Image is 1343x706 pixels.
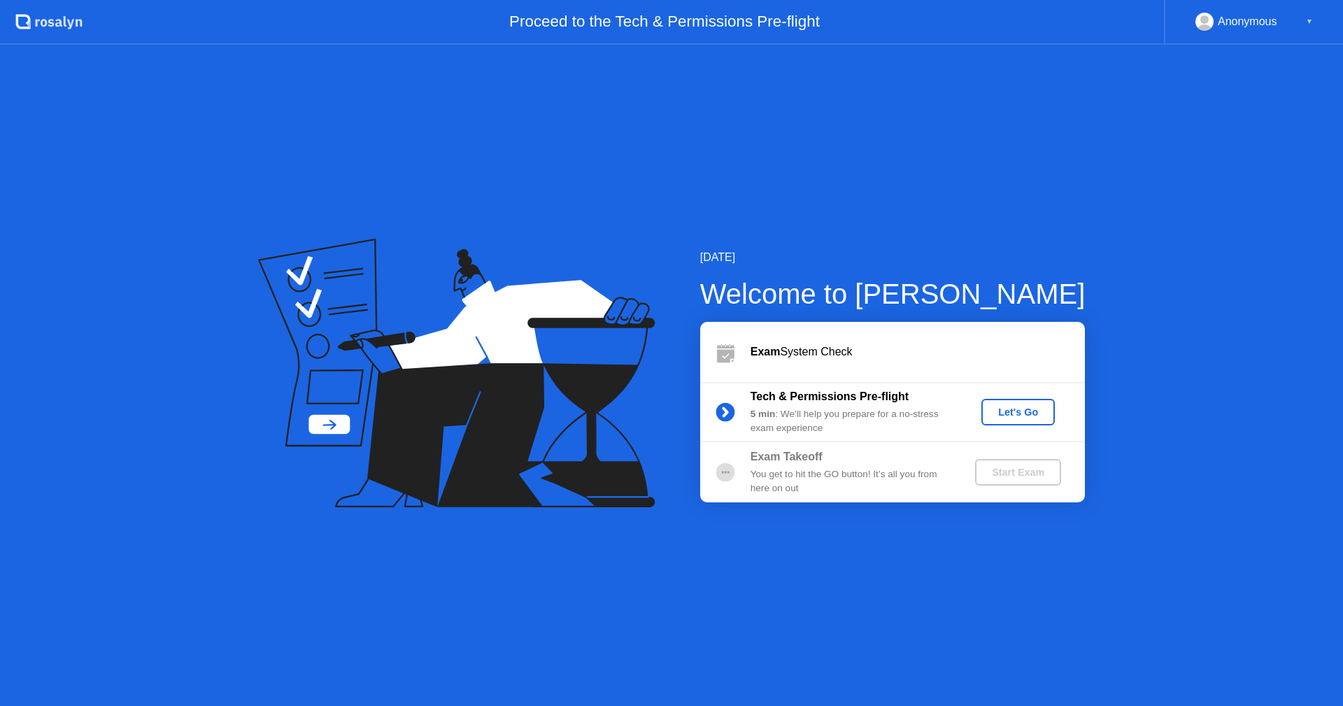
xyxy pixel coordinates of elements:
div: [DATE] [700,249,1086,266]
div: Start Exam [981,467,1056,478]
b: 5 min [751,409,776,419]
button: Start Exam [975,459,1061,486]
div: Let's Go [987,407,1049,418]
b: Exam [751,346,781,358]
div: Welcome to [PERSON_NAME] [700,273,1086,315]
b: Tech & Permissions Pre-flight [751,390,909,402]
button: Let's Go [981,399,1055,425]
div: You get to hit the GO button! It’s all you from here on out [751,467,952,496]
div: ▼ [1306,13,1313,31]
div: : We’ll help you prepare for a no-stress exam experience [751,407,952,436]
b: Exam Takeoff [751,451,823,463]
div: Anonymous [1218,13,1277,31]
div: System Check [751,344,1085,360]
